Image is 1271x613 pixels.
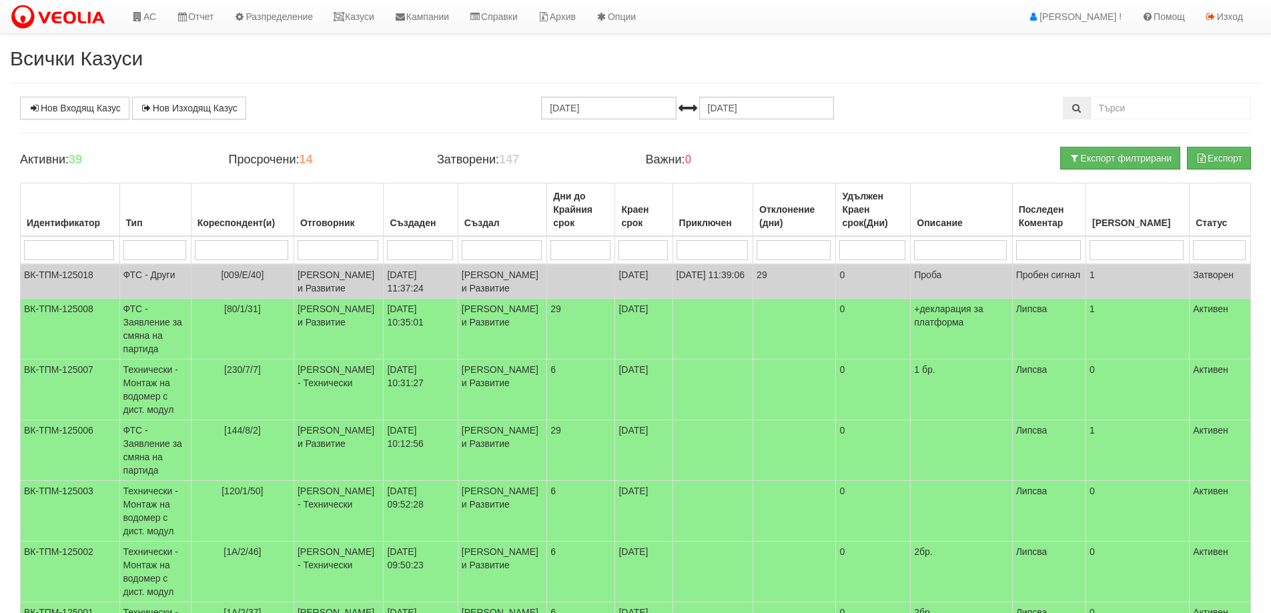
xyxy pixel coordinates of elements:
[384,299,458,360] td: [DATE] 10:35:01
[677,213,750,232] div: Приключен
[499,153,519,166] b: 147
[294,183,383,237] th: Отговорник: No sort applied, activate to apply an ascending sort
[618,200,669,232] div: Краен срок
[298,213,380,232] div: Отговорник
[550,486,556,496] span: 6
[458,299,546,360] td: [PERSON_NAME] и Развитие
[615,360,673,420] td: [DATE]
[119,360,191,420] td: Технически - Монтаж на водомер с дист. модул
[21,481,120,542] td: ВК-ТПМ-125003
[673,264,753,299] td: [DATE] 11:39:06
[21,183,120,237] th: Идентификатор: No sort applied, activate to apply an ascending sort
[119,542,191,602] td: Технически - Монтаж на водомер с дист. модул
[119,481,191,542] td: Технически - Монтаж на водомер с дист. модул
[21,360,120,420] td: ВК-ТПМ-125007
[914,302,1008,329] p: +декларация за платформа
[458,420,546,481] td: [PERSON_NAME] и Развитие
[615,481,673,542] td: [DATE]
[10,3,111,31] img: VeoliaLogo.png
[1090,213,1186,232] div: [PERSON_NAME]
[294,481,383,542] td: [PERSON_NAME] - Технически
[384,420,458,481] td: [DATE] 10:12:56
[21,542,120,602] td: ВК-ТПМ-125002
[462,213,543,232] div: Създал
[384,264,458,299] td: [DATE] 11:37:24
[836,264,911,299] td: 0
[119,299,191,360] td: ФТС - Заявление за смяна на партида
[615,183,673,237] th: Краен срок: No sort applied, activate to apply an ascending sort
[458,542,546,602] td: [PERSON_NAME] и Развитие
[1086,542,1189,602] td: 0
[20,153,208,167] h4: Активни:
[384,542,458,602] td: [DATE] 09:50:23
[1187,147,1251,169] button: Експорт
[384,360,458,420] td: [DATE] 10:31:27
[914,545,1008,558] p: 2бр.
[550,364,556,375] span: 6
[836,420,911,481] td: 0
[119,420,191,481] td: ФТС - Заявление за смяна на партида
[914,268,1008,281] p: Проба
[1190,360,1251,420] td: Активен
[673,183,753,237] th: Приключен: No sort applied, activate to apply an ascending sort
[685,153,692,166] b: 0
[224,303,261,314] span: [80/1/31]
[1190,481,1251,542] td: Активен
[1060,147,1180,169] button: Експорт филтрирани
[911,183,1012,237] th: Описание: No sort applied, activate to apply an ascending sort
[1012,183,1086,237] th: Последен Коментар: No sort applied, activate to apply an ascending sort
[10,47,1261,69] h2: Всички Казуси
[1190,264,1251,299] td: Затворен
[224,425,261,436] span: [144/8/2]
[21,420,120,481] td: ВК-ТПМ-125006
[224,546,261,557] span: [1А/2/46]
[458,360,546,420] td: [PERSON_NAME] и Развитие
[222,486,263,496] span: [120/1/50]
[21,299,120,360] td: ВК-ТПМ-125008
[387,213,454,232] div: Създаден
[294,360,383,420] td: [PERSON_NAME] - Технически
[1016,303,1047,314] span: Липсва
[119,264,191,299] td: ФТС - Други
[836,183,911,237] th: Удължен Краен срок(Дни): No sort applied, activate to apply an ascending sort
[437,153,625,167] h4: Затворени:
[69,153,82,166] b: 39
[191,183,294,237] th: Кореспондент(и): No sort applied, activate to apply an ascending sort
[615,264,673,299] td: [DATE]
[294,542,383,602] td: [PERSON_NAME] - Технически
[458,183,546,237] th: Създал: No sort applied, activate to apply an ascending sort
[1190,183,1251,237] th: Статус: No sort applied, activate to apply an ascending sort
[1091,97,1251,119] input: Търсене по Идентификатор, Бл/Вх/Ап, Тип, Описание, Моб. Номер, Имейл, Файл, Коментар,
[1086,264,1189,299] td: 1
[836,542,911,602] td: 0
[615,420,673,481] td: [DATE]
[1016,200,1082,232] div: Последен Коментар
[914,213,1008,232] div: Описание
[550,303,561,314] span: 29
[1086,299,1189,360] td: 1
[1016,546,1047,557] span: Липсва
[132,97,246,119] a: Нов Изходящ Казус
[1190,420,1251,481] td: Активен
[836,481,911,542] td: 0
[1193,213,1247,232] div: Статус
[615,542,673,602] td: [DATE]
[1086,360,1189,420] td: 0
[1086,420,1189,481] td: 1
[1190,299,1251,360] td: Активен
[299,153,312,166] b: 14
[550,187,611,232] div: Дни до Крайния срок
[458,481,546,542] td: [PERSON_NAME] и Развитие
[753,264,836,299] td: 29
[458,264,546,299] td: [PERSON_NAME] и Развитие
[224,364,261,375] span: [230/7/7]
[550,546,556,557] span: 6
[1086,481,1189,542] td: 0
[221,269,264,280] span: [009/Е/40]
[294,299,383,360] td: [PERSON_NAME] и Развитие
[836,360,911,420] td: 0
[119,183,191,237] th: Тип: No sort applied, activate to apply an ascending sort
[20,97,129,119] a: Нов Входящ Казус
[294,420,383,481] td: [PERSON_NAME] и Развитие
[615,299,673,360] td: [DATE]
